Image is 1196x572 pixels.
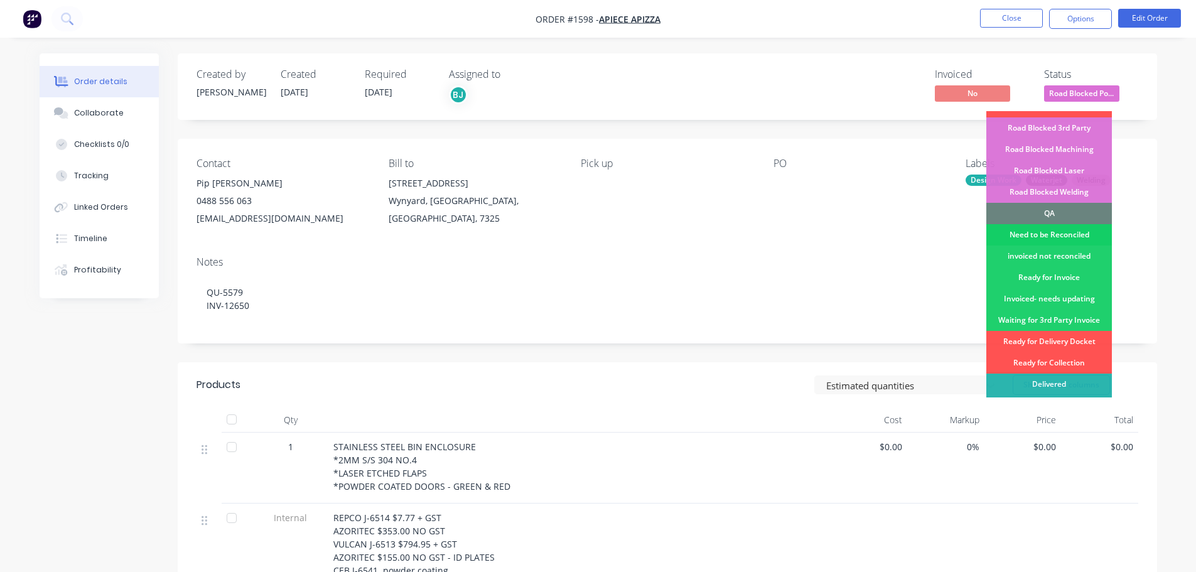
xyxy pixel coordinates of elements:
button: Collaborate [40,97,159,129]
div: Qty [253,407,328,433]
span: $0.00 [989,440,1057,453]
span: Internal [258,511,323,524]
div: Order details [74,76,127,87]
div: Need to be Reconciled [986,224,1112,246]
img: Factory [23,9,41,28]
div: Tracking [74,170,109,181]
div: Picked Up [986,395,1112,416]
div: [STREET_ADDRESS]Wynyard, [GEOGRAPHIC_DATA], [GEOGRAPHIC_DATA], 7325 [389,175,561,227]
div: invoiced not reconciled [986,246,1112,267]
div: Status [1044,68,1138,80]
button: Order details [40,66,159,97]
button: Options [1049,9,1112,29]
div: Profitability [74,264,121,276]
div: Bill to [389,158,561,170]
div: Labels [966,158,1138,170]
div: Road Blocked Laser [986,160,1112,181]
div: Linked Orders [74,202,128,213]
div: [STREET_ADDRESS] [389,175,561,192]
button: Edit Order [1118,9,1181,28]
div: Collaborate [74,107,124,119]
button: Close [980,9,1043,28]
div: Created by [197,68,266,80]
div: 0488 556 063 [197,192,369,210]
span: $0.00 [836,440,903,453]
span: Order #1598 - [536,13,599,25]
button: BJ [449,85,468,104]
div: Ready for Delivery Docket [986,331,1112,352]
div: Invoiced- needs updating [986,288,1112,310]
span: [DATE] [365,86,392,98]
span: $0.00 [1066,440,1133,453]
button: Timeline [40,223,159,254]
div: Pip [PERSON_NAME] [197,175,369,192]
div: Waiting for 3rd Party Invoice [986,310,1112,331]
div: Contact [197,158,369,170]
span: [DATE] [281,86,308,98]
div: Road Blocked Machining [986,139,1112,160]
button: Tracking [40,160,159,192]
div: Cost [831,407,908,433]
div: Required [365,68,434,80]
div: Road Blocked Welding [986,181,1112,203]
div: Wynyard, [GEOGRAPHIC_DATA], [GEOGRAPHIC_DATA], 7325 [389,192,561,227]
div: Assigned to [449,68,574,80]
div: QA [986,203,1112,224]
div: Total [1061,407,1138,433]
div: Notes [197,256,1138,268]
div: Price [984,407,1062,433]
button: Checklists 0/0 [40,129,159,160]
div: Products [197,377,240,392]
span: 0% [912,440,979,453]
div: Invoiced [935,68,1029,80]
div: Checklists 0/0 [74,139,129,150]
button: Linked Orders [40,192,159,223]
a: Apiece Apizza [599,13,660,25]
span: Road Blocked Po... [1044,85,1119,101]
div: QU-5579 INV-12650 [197,273,1138,325]
div: Markup [907,407,984,433]
div: PO [773,158,945,170]
div: Created [281,68,350,80]
div: Design Work [966,175,1021,186]
div: Delivered [986,374,1112,395]
div: Pick up [581,158,753,170]
button: Road Blocked Po... [1044,85,1119,104]
div: Road Blocked 3rd Party [986,117,1112,139]
div: Pip [PERSON_NAME]0488 556 063[EMAIL_ADDRESS][DOMAIN_NAME] [197,175,369,227]
div: [EMAIL_ADDRESS][DOMAIN_NAME] [197,210,369,227]
span: No [935,85,1010,101]
button: Profitability [40,254,159,286]
span: 1 [288,440,293,453]
div: Ready for Collection [986,352,1112,374]
span: STAINLESS STEEL BIN ENCLOSURE *2MM S/S 304 NO.4 *LASER ETCHED FLAPS *POWDER COATED DOORS - GREEN ... [333,441,510,492]
div: Ready for Invoice [986,267,1112,288]
div: [PERSON_NAME] [197,85,266,99]
div: Timeline [74,233,107,244]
